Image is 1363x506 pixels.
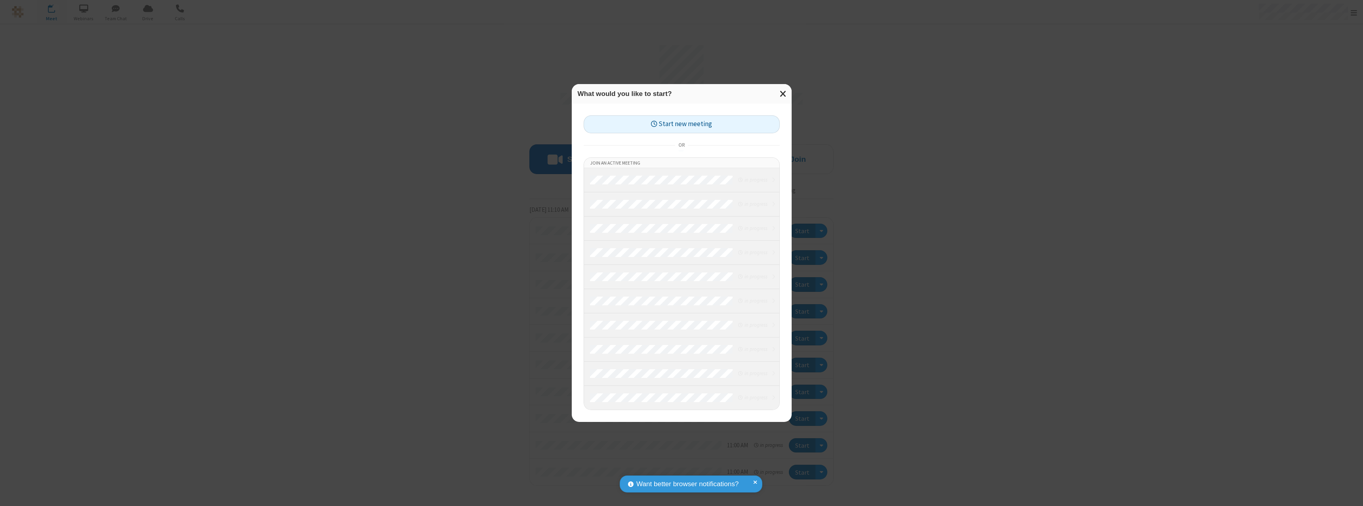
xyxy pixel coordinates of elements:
[636,479,739,489] span: Want better browser notifications?
[738,176,767,184] em: in progress
[738,321,767,329] em: in progress
[738,297,767,305] em: in progress
[738,224,767,232] em: in progress
[675,140,688,151] span: or
[738,345,767,353] em: in progress
[738,370,767,377] em: in progress
[738,200,767,208] em: in progress
[584,115,780,133] button: Start new meeting
[584,158,779,168] li: Join an active meeting
[578,90,786,98] h3: What would you like to start?
[738,273,767,280] em: in progress
[775,84,792,103] button: Close modal
[738,394,767,401] em: in progress
[738,249,767,256] em: in progress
